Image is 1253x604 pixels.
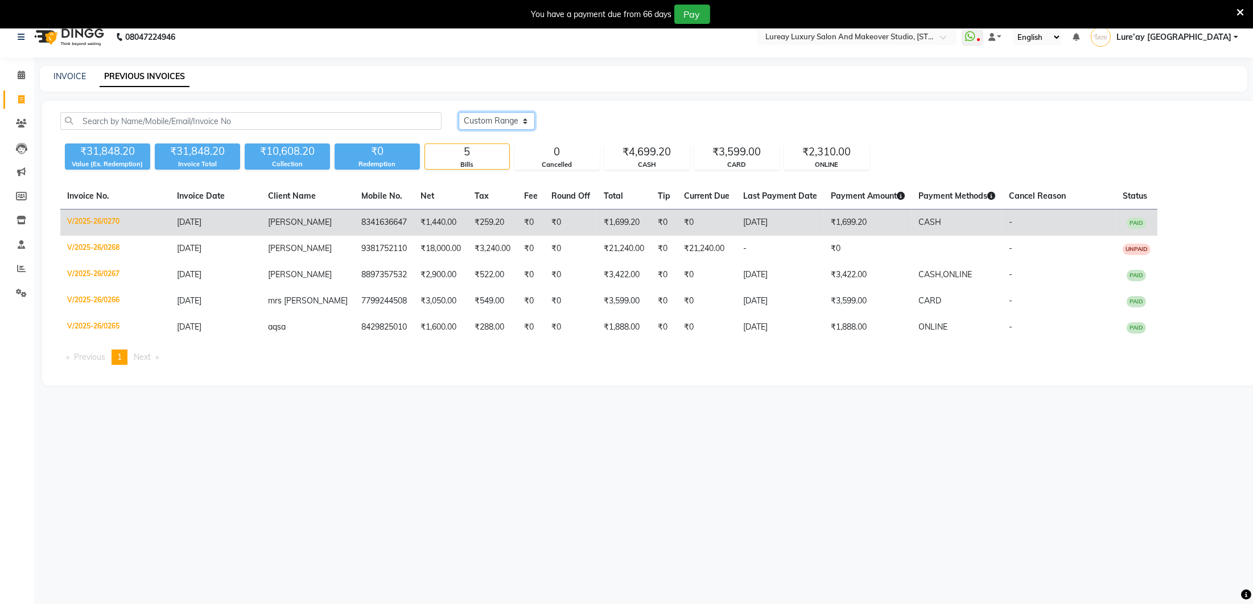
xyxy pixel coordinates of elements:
[1127,270,1146,281] span: PAID
[551,191,590,201] span: Round Off
[468,314,517,340] td: ₹288.00
[545,288,597,314] td: ₹0
[545,262,597,288] td: ₹0
[177,295,201,306] span: [DATE]
[674,5,710,24] button: Pay
[355,236,414,262] td: 9381752110
[245,159,330,169] div: Collection
[1123,191,1147,201] span: Status
[268,269,332,280] span: [PERSON_NAME]
[177,217,201,227] span: [DATE]
[597,262,651,288] td: ₹3,422.00
[29,21,107,53] img: logo
[695,144,779,160] div: ₹3,599.00
[1009,243,1012,253] span: -
[824,236,912,262] td: ₹0
[918,322,947,332] span: ONLINE
[517,314,545,340] td: ₹0
[421,191,434,201] span: Net
[677,262,736,288] td: ₹0
[545,236,597,262] td: ₹0
[268,243,332,253] span: [PERSON_NAME]
[65,159,150,169] div: Value (Ex. Redemption)
[517,236,545,262] td: ₹0
[268,295,348,306] span: mrs [PERSON_NAME]
[785,144,869,160] div: ₹2,310.00
[824,262,912,288] td: ₹3,422.00
[677,236,736,262] td: ₹21,240.00
[524,191,538,201] span: Fee
[651,314,677,340] td: ₹0
[651,236,677,262] td: ₹0
[245,143,330,159] div: ₹10,608.20
[468,288,517,314] td: ₹549.00
[155,159,240,169] div: Invoice Total
[414,209,468,236] td: ₹1,440.00
[545,314,597,340] td: ₹0
[60,350,1238,365] nav: Pagination
[177,322,201,332] span: [DATE]
[268,191,316,201] span: Client Name
[517,288,545,314] td: ₹0
[736,288,824,314] td: [DATE]
[743,191,817,201] span: Last Payment Date
[605,144,689,160] div: ₹4,699.20
[918,295,941,306] span: CARD
[425,144,509,160] div: 5
[60,112,442,130] input: Search by Name/Mobile/Email/Invoice No
[177,191,225,201] span: Invoice Date
[943,269,972,280] span: ONLINE
[60,209,170,236] td: V/2025-26/0270
[1009,269,1012,280] span: -
[684,191,729,201] span: Current Due
[468,209,517,236] td: ₹259.20
[117,352,122,362] span: 1
[736,236,824,262] td: -
[677,314,736,340] td: ₹0
[355,209,414,236] td: 8341636647
[1116,31,1231,43] span: Lure’ay [GEOGRAPHIC_DATA]
[414,314,468,340] td: ₹1,600.00
[597,209,651,236] td: ₹1,699.20
[355,262,414,288] td: 8897357532
[1127,296,1146,307] span: PAID
[824,209,912,236] td: ₹1,699.20
[355,288,414,314] td: 7799244508
[1127,217,1146,229] span: PAID
[658,191,670,201] span: Tip
[531,9,672,20] div: You have a payment due from 66 days
[677,288,736,314] td: ₹0
[177,269,201,280] span: [DATE]
[468,236,517,262] td: ₹3,240.00
[67,191,109,201] span: Invoice No.
[60,288,170,314] td: V/2025-26/0266
[268,217,332,227] span: [PERSON_NAME]
[425,160,509,170] div: Bills
[335,159,420,169] div: Redemption
[918,217,941,227] span: CASH
[918,191,995,201] span: Payment Methods
[125,21,175,53] b: 08047224946
[155,143,240,159] div: ₹31,848.20
[134,352,151,362] span: Next
[736,262,824,288] td: [DATE]
[597,288,651,314] td: ₹3,599.00
[414,262,468,288] td: ₹2,900.00
[677,209,736,236] td: ₹0
[74,352,105,362] span: Previous
[651,209,677,236] td: ₹0
[517,262,545,288] td: ₹0
[100,67,189,87] a: PREVIOUS INVOICES
[53,71,86,81] a: INVOICE
[60,262,170,288] td: V/2025-26/0267
[468,262,517,288] td: ₹522.00
[515,160,599,170] div: Cancelled
[605,160,689,170] div: CASH
[831,191,905,201] span: Payment Amount
[60,314,170,340] td: V/2025-26/0265
[1009,322,1012,332] span: -
[785,160,869,170] div: ONLINE
[597,314,651,340] td: ₹1,888.00
[604,191,623,201] span: Total
[355,314,414,340] td: 8429825010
